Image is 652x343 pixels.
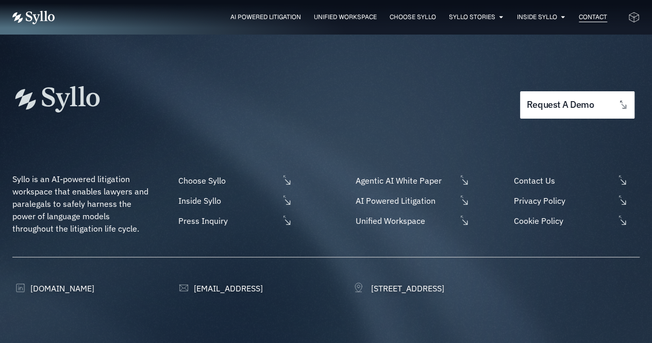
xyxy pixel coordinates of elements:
span: Contact Us [511,174,614,187]
a: Choose Syllo [390,12,436,22]
span: Syllo is an AI-powered litigation workspace that enables lawyers and paralegals to safely harness... [12,174,151,234]
a: Agentic AI White Paper [353,174,470,187]
span: Agentic AI White Paper [353,174,456,187]
a: AI Powered Litigation [230,12,301,22]
span: AI Powered Litigation [353,194,456,207]
span: Unified Workspace [353,215,456,227]
span: [DOMAIN_NAME] [28,282,94,295]
span: [STREET_ADDRESS] [369,282,444,295]
a: Inside Syllo [517,12,557,22]
span: Cookie Policy [511,215,614,227]
div: Menu Toggle [75,12,607,22]
a: request a demo [520,91,634,119]
span: request a demo [527,100,594,110]
a: Syllo Stories [449,12,495,22]
span: Privacy Policy [511,194,614,207]
a: Cookie Policy [511,215,640,227]
span: Press Inquiry [176,215,279,227]
a: Unified Workspace [314,12,377,22]
img: Vector [12,11,55,24]
span: Choose Syllo [176,174,279,187]
a: [DOMAIN_NAME] [12,282,94,295]
a: Choose Syllo [176,174,292,187]
nav: Menu [75,12,607,22]
a: Press Inquiry [176,215,292,227]
a: Inside Syllo [176,194,292,207]
a: AI Powered Litigation [353,194,470,207]
a: [EMAIL_ADDRESS] [176,282,263,295]
span: [EMAIL_ADDRESS] [191,282,263,295]
span: Inside Syllo [176,194,279,207]
a: Unified Workspace [353,215,470,227]
a: Contact Us [511,174,640,187]
a: Privacy Policy [511,194,640,207]
a: Contact [579,12,607,22]
a: [STREET_ADDRESS] [353,282,444,295]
